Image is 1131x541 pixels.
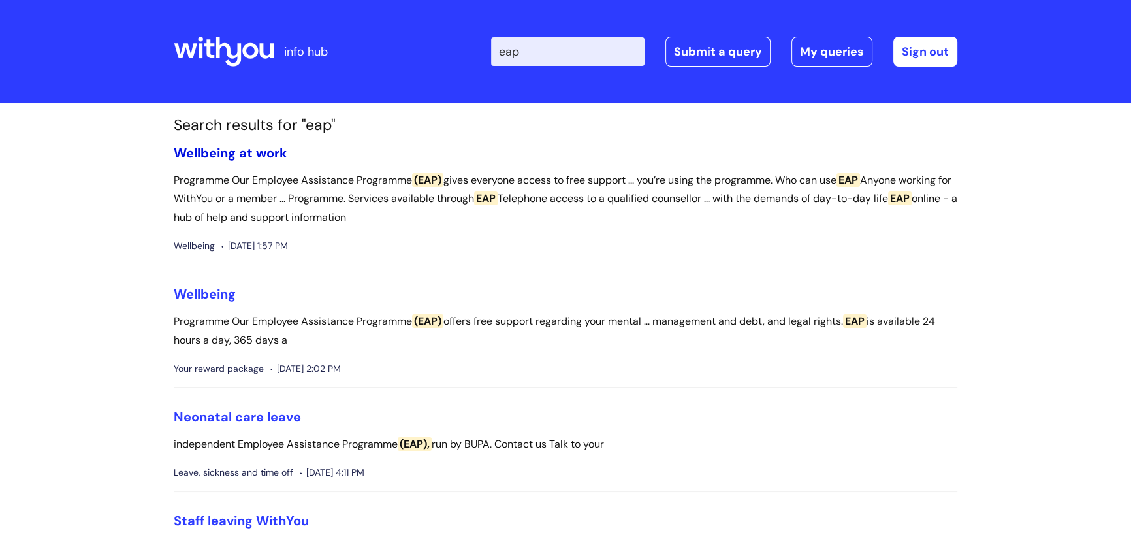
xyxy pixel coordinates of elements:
[174,465,293,481] span: Leave, sickness and time off
[836,173,860,187] span: EAP
[174,144,287,161] a: Wellbeing at work
[174,116,957,135] h1: Search results for "eap"
[412,173,443,187] span: (EAP)
[174,435,957,454] p: independent Employee Assistance Programme run by BUPA. Contact us Talk to your
[270,361,341,377] span: [DATE] 2:02 PM
[174,408,301,425] a: Neonatal care leave
[412,314,443,328] span: (EAP)
[843,314,867,328] span: EAP
[174,286,236,303] a: Wellbeing
[893,37,957,67] a: Sign out
[174,312,957,350] p: Programme Our Employee Assistance Programme offers free support regarding your mental ... managem...
[398,437,432,451] span: (EAP),
[174,361,264,377] span: Your reward package
[665,37,771,67] a: Submit a query
[284,41,328,62] p: info hub
[174,238,215,254] span: Wellbeing
[474,191,498,205] span: EAP
[221,238,288,254] span: [DATE] 1:57 PM
[491,37,957,67] div: | -
[300,465,364,481] span: [DATE] 4:11 PM
[791,37,872,67] a: My queries
[174,171,957,227] p: Programme Our Employee Assistance Programme gives everyone access to free support ... you’re usin...
[888,191,912,205] span: EAP
[174,512,309,529] a: Staff leaving WithYou
[491,37,645,66] input: Search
